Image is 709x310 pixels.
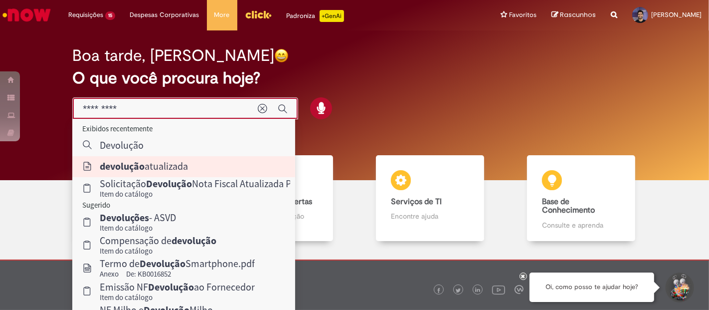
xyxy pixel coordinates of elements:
[560,10,596,19] span: Rascunhos
[1,5,52,25] img: ServiceNow
[105,11,115,20] span: 15
[391,211,469,221] p: Encontre ajuda
[391,197,442,207] b: Serviços de TI
[130,10,199,20] span: Despesas Corporativas
[506,155,657,242] a: Base de Conhecimento Consulte e aprenda
[274,48,289,63] img: happy-face.png
[515,285,524,294] img: logo_footer_workplace.png
[68,10,103,20] span: Requisições
[214,10,230,20] span: More
[354,155,506,242] a: Serviços de TI Encontre ajuda
[664,273,694,303] button: Iniciar Conversa de Suporte
[72,47,274,64] h2: Boa tarde, [PERSON_NAME]
[240,197,312,207] b: Catálogo de Ofertas
[436,288,441,293] img: logo_footer_facebook.png
[551,10,596,20] a: Rascunhos
[542,197,595,216] b: Base de Conhecimento
[651,10,702,19] span: [PERSON_NAME]
[542,220,620,230] p: Consulte e aprenda
[320,10,344,22] p: +GenAi
[456,288,461,293] img: logo_footer_twitter.png
[72,69,637,87] h2: O que você procura hoje?
[475,288,480,294] img: logo_footer_linkedin.png
[287,10,344,22] div: Padroniza
[52,155,203,242] a: Tirar dúvidas Tirar dúvidas com Lupi Assist e Gen Ai
[492,283,505,296] img: logo_footer_youtube.png
[530,273,654,302] div: Oi, como posso te ajudar hoje?
[509,10,536,20] span: Favoritos
[245,7,272,22] img: click_logo_yellow_360x200.png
